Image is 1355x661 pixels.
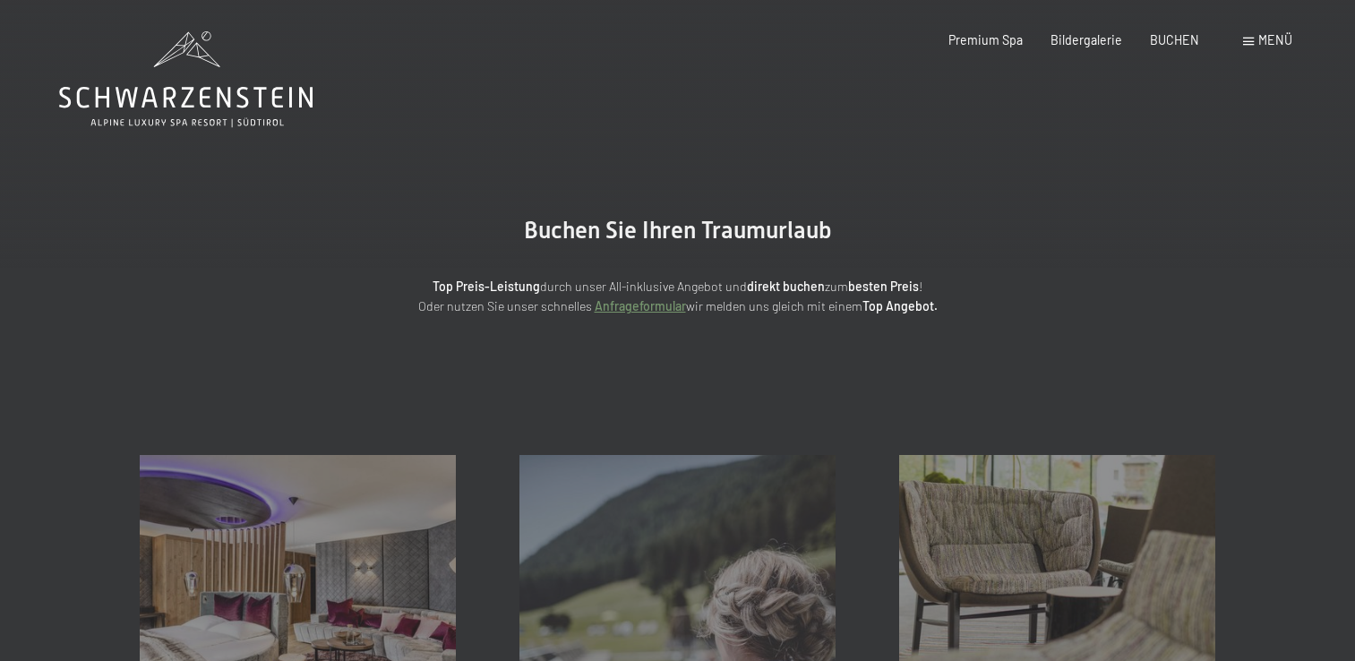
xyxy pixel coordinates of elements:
[747,279,825,294] strong: direkt buchen
[848,279,919,294] strong: besten Preis
[595,298,686,313] a: Anfrageformular
[948,32,1023,47] a: Premium Spa
[433,279,540,294] strong: Top Preis-Leistung
[862,298,938,313] strong: Top Angebot.
[284,277,1072,317] p: durch unser All-inklusive Angebot und zum ! Oder nutzen Sie unser schnelles wir melden uns gleich...
[524,217,832,244] span: Buchen Sie Ihren Traumurlaub
[1258,32,1292,47] span: Menü
[1051,32,1122,47] a: Bildergalerie
[1150,32,1199,47] a: BUCHEN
